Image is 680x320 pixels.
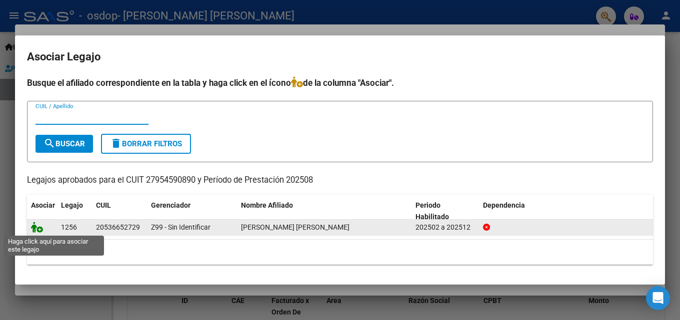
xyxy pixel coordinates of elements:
[96,201,111,209] span: CUIL
[92,195,147,228] datatable-header-cell: CUIL
[147,195,237,228] datatable-header-cell: Gerenciador
[483,201,525,209] span: Dependencia
[27,174,653,187] p: Legajos aprobados para el CUIT 27954590890 y Período de Prestación 202508
[61,201,83,209] span: Legajo
[151,201,190,209] span: Gerenciador
[27,76,653,89] h4: Busque el afiliado correspondiente en la tabla y haga click en el ícono de la columna "Asociar".
[101,134,191,154] button: Borrar Filtros
[61,223,77,231] span: 1256
[27,240,653,265] div: 1 registros
[151,223,210,231] span: Z99 - Sin Identificar
[27,195,57,228] datatable-header-cell: Asociar
[415,222,475,233] div: 202502 a 202512
[411,195,479,228] datatable-header-cell: Periodo Habilitado
[43,137,55,149] mat-icon: search
[57,195,92,228] datatable-header-cell: Legajo
[27,47,653,66] h2: Asociar Legajo
[110,137,122,149] mat-icon: delete
[479,195,653,228] datatable-header-cell: Dependencia
[415,201,449,221] span: Periodo Habilitado
[110,139,182,148] span: Borrar Filtros
[31,201,55,209] span: Asociar
[237,195,411,228] datatable-header-cell: Nombre Afiliado
[241,201,293,209] span: Nombre Afiliado
[35,135,93,153] button: Buscar
[646,286,670,310] div: Open Intercom Messenger
[96,222,140,233] div: 20536652729
[43,139,85,148] span: Buscar
[241,223,349,231] span: ARCE SANTIAGO MARTIN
